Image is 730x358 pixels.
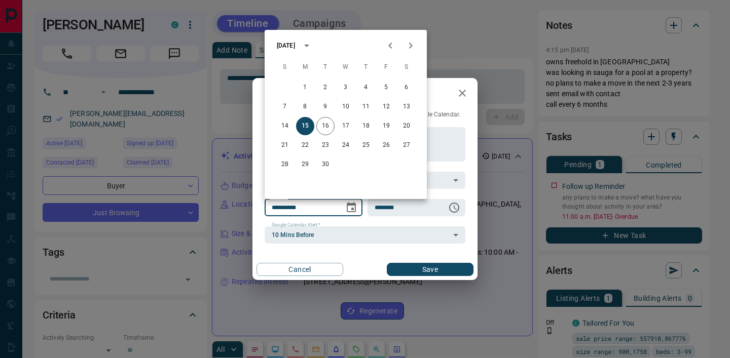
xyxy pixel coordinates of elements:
span: Sunday [276,57,294,77]
button: 2 [316,78,335,97]
button: 23 [316,136,335,154]
button: 26 [377,136,395,154]
button: 25 [357,136,375,154]
button: 21 [276,136,294,154]
button: 28 [276,155,294,174]
span: Wednesday [337,57,355,77]
button: 29 [296,155,314,174]
button: calendar view is open, switch to year view [298,37,315,54]
button: Choose time, selected time is 11:00 AM [444,197,464,218]
button: 13 [397,98,416,116]
label: Google Calendar Alert [272,222,320,228]
button: Cancel [257,263,343,276]
button: 24 [337,136,355,154]
button: 12 [377,98,395,116]
span: Monday [296,57,314,77]
button: 6 [397,78,416,97]
button: 9 [316,98,335,116]
button: 11 [357,98,375,116]
button: 8 [296,98,314,116]
button: 7 [276,98,294,116]
div: 10 Mins Before [265,226,465,244]
button: 17 [337,117,355,135]
button: 30 [316,155,335,174]
label: Date [272,194,284,201]
button: 4 [357,78,375,97]
button: 19 [377,117,395,135]
span: Thursday [357,57,375,77]
span: Tuesday [316,57,335,77]
button: 22 [296,136,314,154]
label: Time [375,194,388,201]
button: 15 [296,117,314,135]
button: 5 [377,78,395,97]
button: 27 [397,136,416,154]
button: Next month [400,35,421,56]
button: Save [387,263,473,276]
button: 16 [316,117,335,135]
button: 10 [337,98,355,116]
button: 18 [357,117,375,135]
button: Choose date, selected date is Sep 15, 2025 [341,197,361,218]
button: Previous month [380,35,400,56]
button: 3 [337,78,355,97]
div: [DATE] [277,41,295,50]
span: Saturday [397,57,416,77]
h2: Edit Task [252,78,318,110]
span: Friday [377,57,395,77]
button: 1 [296,78,314,97]
button: 14 [276,117,294,135]
button: 20 [397,117,416,135]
